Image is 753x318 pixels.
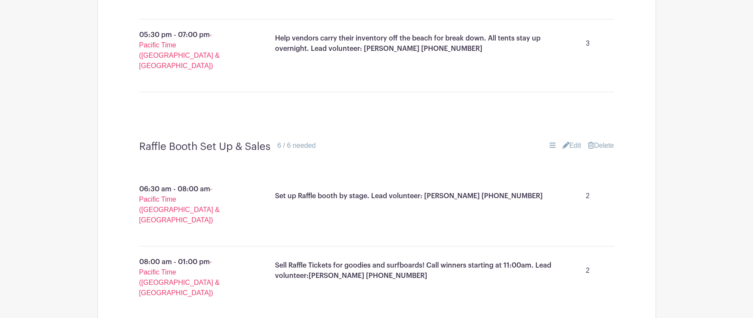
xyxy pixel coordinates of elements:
[119,26,248,75] p: 05:30 pm - 07:00 pm
[569,187,607,205] p: 2
[119,253,248,302] p: 08:00 am - 01:00 pm
[562,140,581,151] a: Edit
[275,33,569,54] p: Help vendors carry their inventory off the beach for break down. All tents stay up overnight. Lea...
[588,140,614,151] a: Delete
[278,140,316,151] div: 6 / 6 needed
[119,181,248,229] p: 06:30 am - 08:00 am
[275,191,543,201] p: Set up Raffle booth by stage. Lead volunteer: [PERSON_NAME] [PHONE_NUMBER]
[569,35,607,52] p: 3
[569,262,607,279] p: 2
[139,140,271,153] h4: Raffle Booth Set Up & Sales
[275,260,569,281] p: Sell Raffle Tickets for goodies and surfboards! Call winners starting at 11:00am. Lead volunteer:...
